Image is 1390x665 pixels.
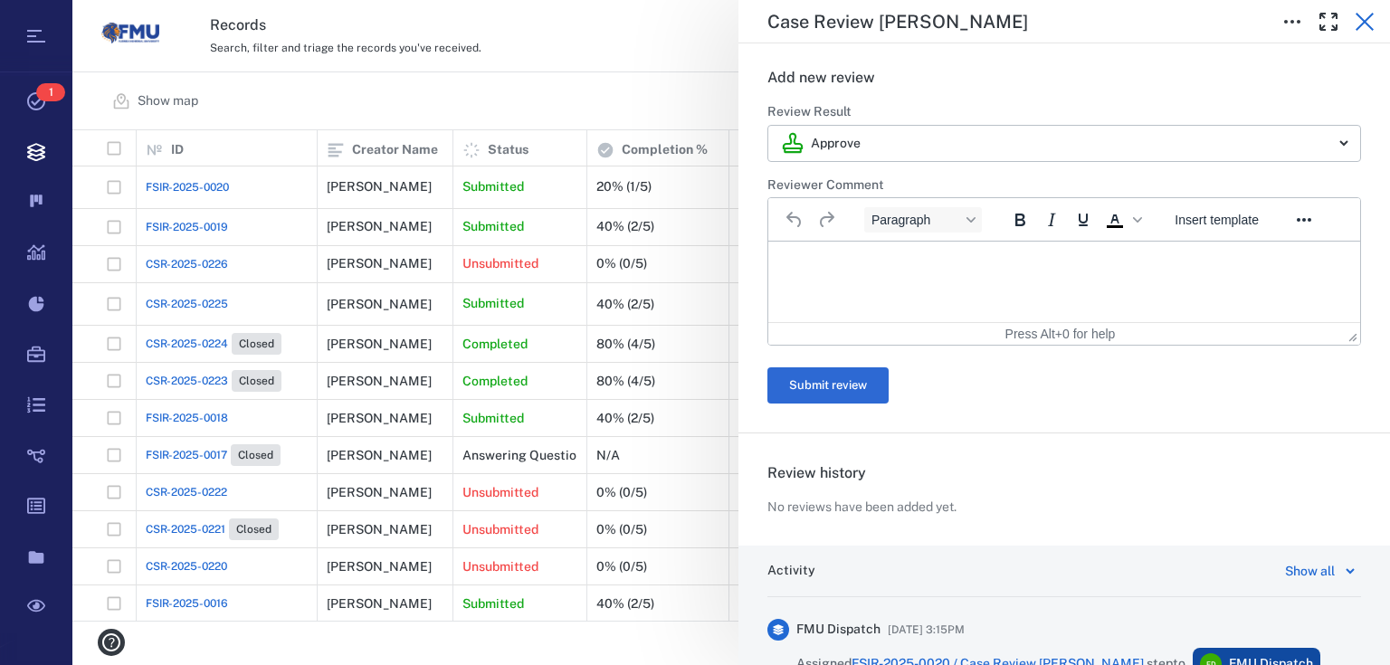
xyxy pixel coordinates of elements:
[796,621,881,639] span: FMU Dispatch
[767,176,1361,195] h6: Reviewer Comment
[1347,4,1383,40] button: Close
[1274,4,1310,40] button: Toggle to Edit Boxes
[1285,560,1335,582] div: Show all
[779,207,810,233] button: Undo
[1289,207,1319,233] button: Reveal or hide additional toolbar items
[1100,207,1145,233] div: Text color Black
[1036,207,1067,233] button: Italic
[1167,207,1266,233] button: Insert template
[767,11,1028,33] h5: Case Review [PERSON_NAME]
[767,499,957,517] p: No reviews have been added yet.
[1004,207,1035,233] button: Bold
[767,103,1361,121] h6: Review Result
[864,207,982,233] button: Block Paragraph
[1310,4,1347,40] button: Toggle Fullscreen
[966,327,1156,341] div: Press Alt+0 for help
[14,14,577,31] body: Rich Text Area. Press ALT-0 for help.
[767,562,815,580] h6: Activity
[871,213,960,227] span: Paragraph
[1175,213,1259,227] span: Insert template
[811,135,861,153] p: Approve
[768,242,1360,322] iframe: Rich Text Area
[767,462,1361,484] h6: Review history
[888,619,965,641] span: [DATE] 3:15PM
[767,367,889,404] button: Submit review
[811,207,842,233] button: Redo
[1348,326,1357,342] div: Press the Up and Down arrow keys to resize the editor.
[36,83,65,101] span: 1
[1068,207,1099,233] button: Underline
[41,13,78,29] span: Help
[767,67,1361,89] h6: Add new review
